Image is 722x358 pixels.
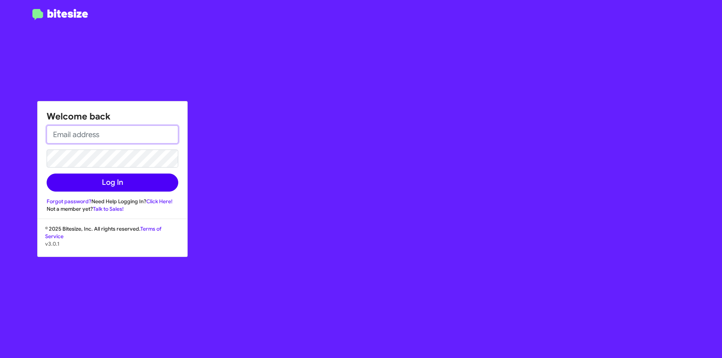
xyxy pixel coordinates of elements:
input: Email address [47,125,178,144]
a: Click Here! [146,198,173,205]
div: © 2025 Bitesize, Inc. All rights reserved. [38,225,187,257]
button: Log In [47,174,178,192]
a: Talk to Sales! [93,205,124,212]
div: Need Help Logging In? [47,198,178,205]
a: Forgot password? [47,198,91,205]
p: v3.0.1 [45,240,180,248]
div: Not a member yet? [47,205,178,213]
h1: Welcome back [47,110,178,122]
